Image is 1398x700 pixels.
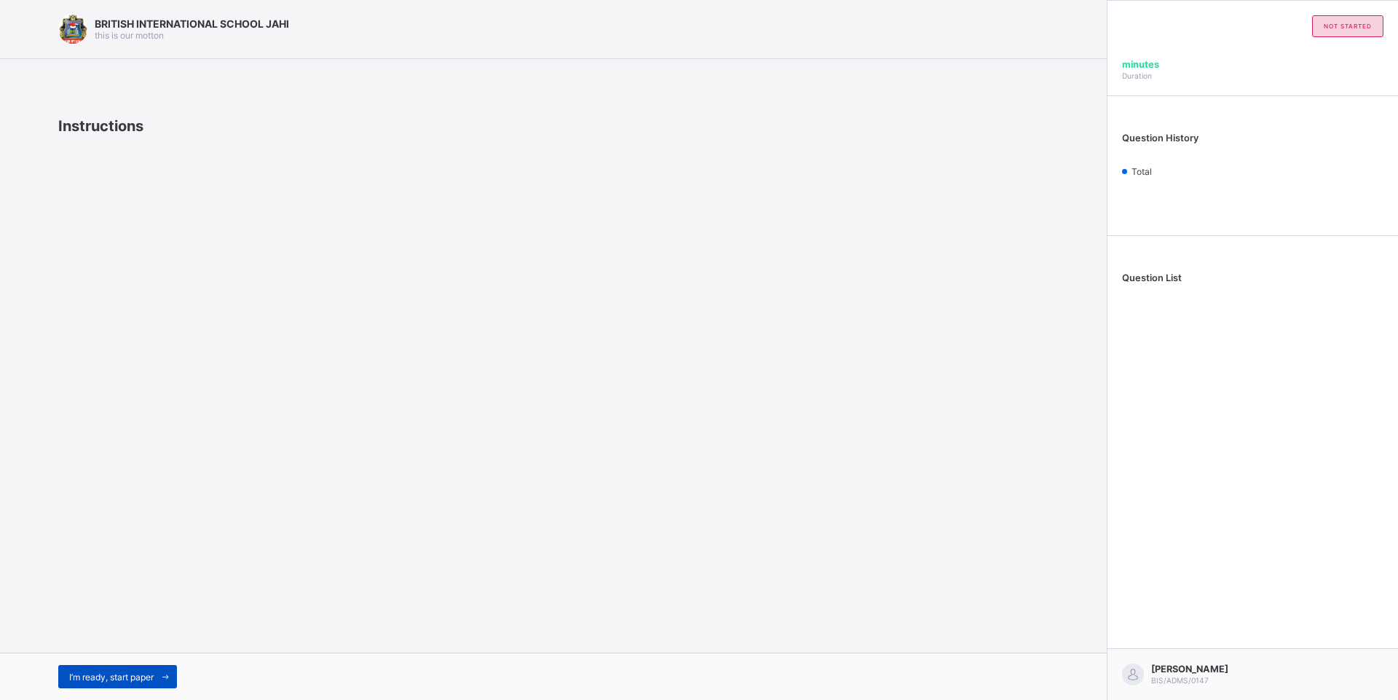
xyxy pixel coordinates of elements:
span: minutes [1122,59,1159,70]
span: this is our motton [95,30,164,41]
span: Instructions [58,117,143,135]
span: Question History [1122,133,1198,143]
span: Question List [1122,272,1182,283]
span: Duration [1122,71,1152,80]
span: Total [1132,166,1152,177]
span: BIS/ADMS/0147 [1151,676,1209,685]
span: [PERSON_NAME] [1151,664,1228,675]
span: I’m ready, start paper [69,672,154,683]
span: BRITISH INTERNATIONAL SCHOOL JAHI [95,17,289,30]
span: not started [1324,23,1372,30]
